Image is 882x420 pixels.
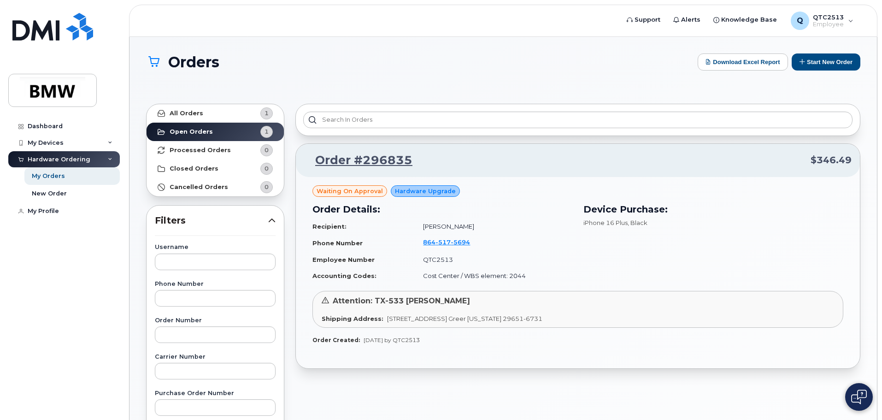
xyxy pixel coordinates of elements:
span: Hardware Upgrade [395,187,456,195]
a: Processed Orders0 [147,141,284,160]
a: All Orders1 [147,104,284,123]
span: iPhone 16 Plus [583,219,628,226]
a: Order #296835 [304,152,412,169]
span: 517 [435,238,451,246]
span: Orders [168,54,219,70]
label: Order Number [155,318,276,324]
strong: Processed Orders [170,147,231,154]
span: 5694 [451,238,470,246]
a: Open Orders1 [147,123,284,141]
span: 0 [265,164,269,173]
strong: Employee Number [312,256,375,263]
button: Download Excel Report [698,53,788,71]
a: 8645175694 [423,238,481,246]
strong: Accounting Codes: [312,272,376,279]
label: Purchase Order Number [155,390,276,396]
td: Cost Center / WBS element: 2044 [415,268,572,284]
strong: Cancelled Orders [170,183,228,191]
label: Carrier Number [155,354,276,360]
span: 0 [265,146,269,154]
strong: Phone Number [312,239,363,247]
strong: Order Created: [312,337,360,343]
span: 1 [265,127,269,136]
span: Attention: TX-533 [PERSON_NAME] [333,296,470,305]
span: 864 [423,238,470,246]
strong: All Orders [170,110,203,117]
label: Phone Number [155,281,276,287]
a: Cancelled Orders0 [147,178,284,196]
span: [DATE] by QTC2513 [364,337,420,343]
span: [STREET_ADDRESS] Greer [US_STATE] 29651-6731 [387,315,542,322]
button: Start New Order [792,53,860,71]
h3: Order Details: [312,202,572,216]
h3: Device Purchase: [583,202,843,216]
strong: Shipping Address: [322,315,383,322]
span: , Black [628,219,647,226]
span: 1 [265,109,269,118]
span: Filters [155,214,268,227]
a: Closed Orders0 [147,160,284,178]
span: 0 [265,183,269,191]
label: Username [155,244,276,250]
strong: Open Orders [170,128,213,136]
span: Waiting On Approval [317,187,383,195]
span: $346.49 [811,154,852,167]
input: Search in orders [303,112,853,128]
img: Open chat [851,390,867,404]
td: QTC2513 [415,252,572,268]
strong: Recipient: [312,223,347,230]
strong: Closed Orders [170,165,218,172]
td: [PERSON_NAME] [415,219,572,235]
